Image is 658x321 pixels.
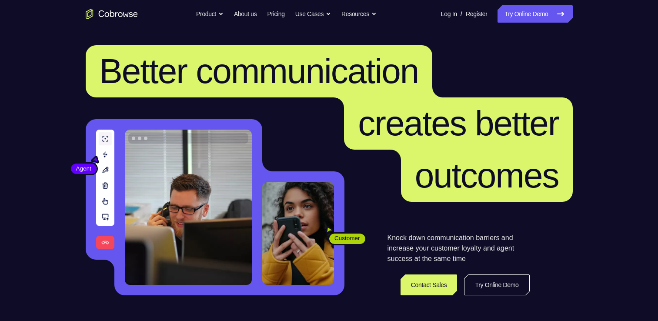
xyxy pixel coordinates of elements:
a: Pricing [267,5,284,23]
a: Contact Sales [401,274,458,295]
button: Use Cases [295,5,331,23]
button: Resources [341,5,377,23]
img: A customer holding their phone [262,182,334,285]
span: / [461,9,462,19]
a: Go to the home page [86,9,138,19]
span: Better communication [100,52,419,90]
span: creates better [358,104,558,143]
a: Try Online Demo [498,5,572,23]
a: Try Online Demo [464,274,529,295]
a: Register [466,5,487,23]
p: Knock down communication barriers and increase your customer loyalty and agent success at the sam... [387,233,530,264]
img: A customer support agent talking on the phone [125,130,252,285]
button: Product [196,5,224,23]
span: outcomes [415,156,559,195]
a: About us [234,5,257,23]
a: Log In [441,5,457,23]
